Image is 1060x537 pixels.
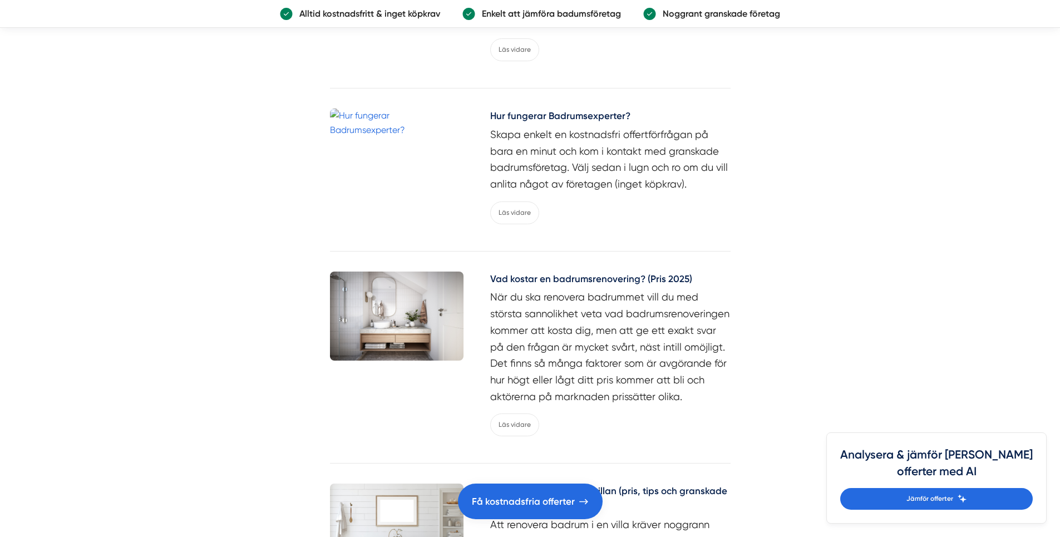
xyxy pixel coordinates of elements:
[490,38,539,61] a: Läs vidare
[840,446,1033,488] h4: Analysera & jämför [PERSON_NAME] offerter med AI
[458,484,603,519] a: Få kostnadsfria offerter
[475,7,621,21] p: Enkelt att jämföra badumsföretag
[330,109,464,137] img: Hur fungerar Badrumsexperter?
[490,109,731,126] a: Hur fungerar Badrumsexperter?
[330,272,464,361] img: Vad kostar en badrumsrenovering? (Pris 2025)
[490,201,539,224] a: Läs vidare
[490,272,731,289] a: Vad kostar en badrumsrenovering? (Pris 2025)
[840,488,1033,510] a: Jämför offerter
[906,494,953,504] span: Jämför offerter
[656,7,780,21] p: Noggrant granskade företag
[490,289,731,405] p: När du ska renovera badrummet vill du med största sannolikhet veta vad badrumsrenoveringen kommer...
[293,7,440,21] p: Alltid kostnadsfritt & inget köpkrav
[490,413,539,436] a: Läs vidare
[490,126,731,193] p: Skapa enkelt en kostnadsfri offertförfrågan på bara en minut och kom i kontakt med granskade badr...
[472,494,575,509] span: Få kostnadsfria offerter
[490,484,731,516] a: Renovera badrummet i villan (pris, tips och granskade badrumsföretag)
